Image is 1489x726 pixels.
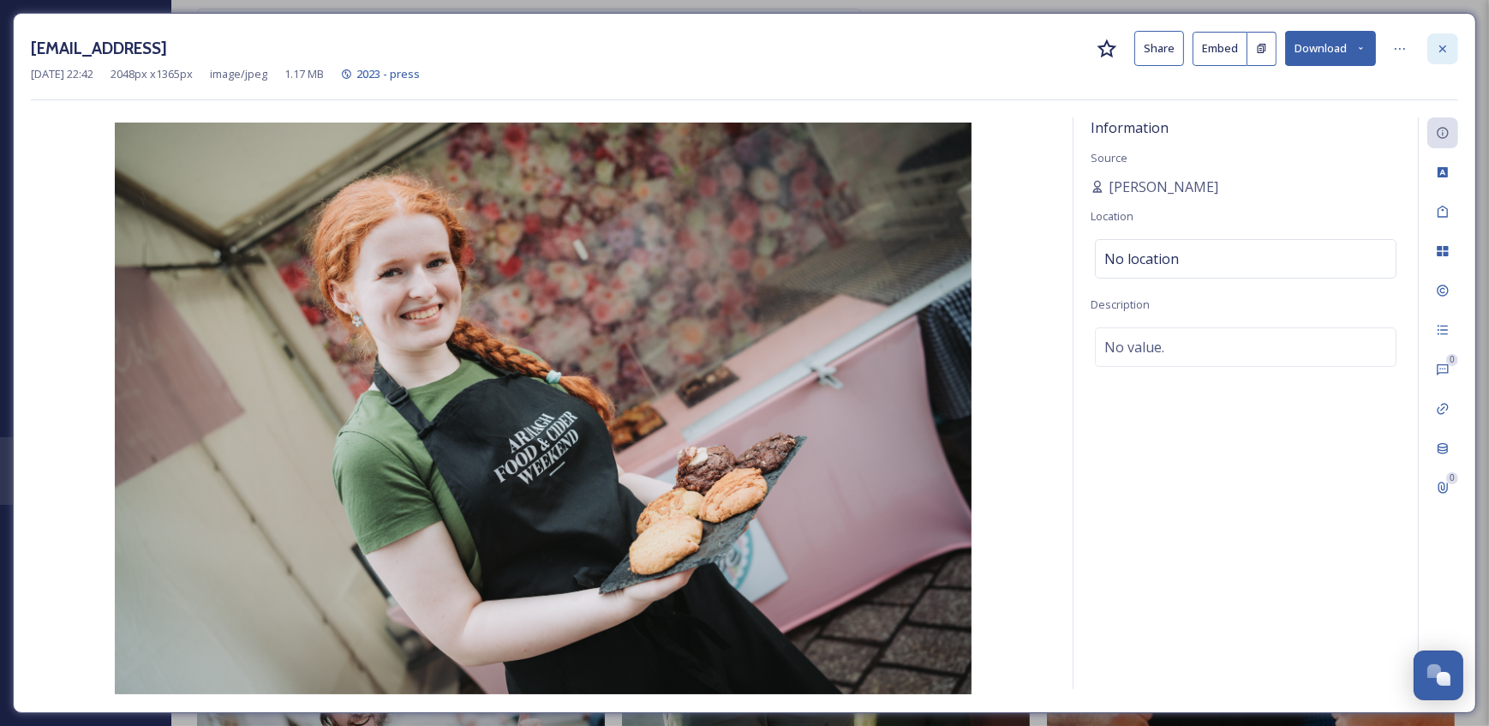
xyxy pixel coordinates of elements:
button: Share [1134,31,1184,66]
button: Embed [1193,32,1247,66]
span: image/jpeg [210,66,267,82]
div: 0 [1446,472,1458,484]
span: [DATE] 22:42 [31,66,93,82]
span: 2048 px x 1365 px [111,66,193,82]
button: Open Chat [1414,651,1463,700]
span: 1.17 MB [284,66,324,82]
span: Source [1091,150,1127,165]
span: No value. [1104,337,1164,357]
span: No location [1104,249,1179,269]
span: [PERSON_NAME] [1109,177,1218,197]
span: Location [1091,208,1133,224]
span: Information [1091,118,1169,137]
div: 0 [1446,354,1458,366]
button: Download [1285,31,1376,66]
img: pa.hug2012%40gmail.com-MarketSt-8.jpg [31,123,1055,694]
h3: [EMAIL_ADDRESS] [31,36,167,61]
span: Description [1091,297,1150,312]
span: 2023 - press [356,66,420,81]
